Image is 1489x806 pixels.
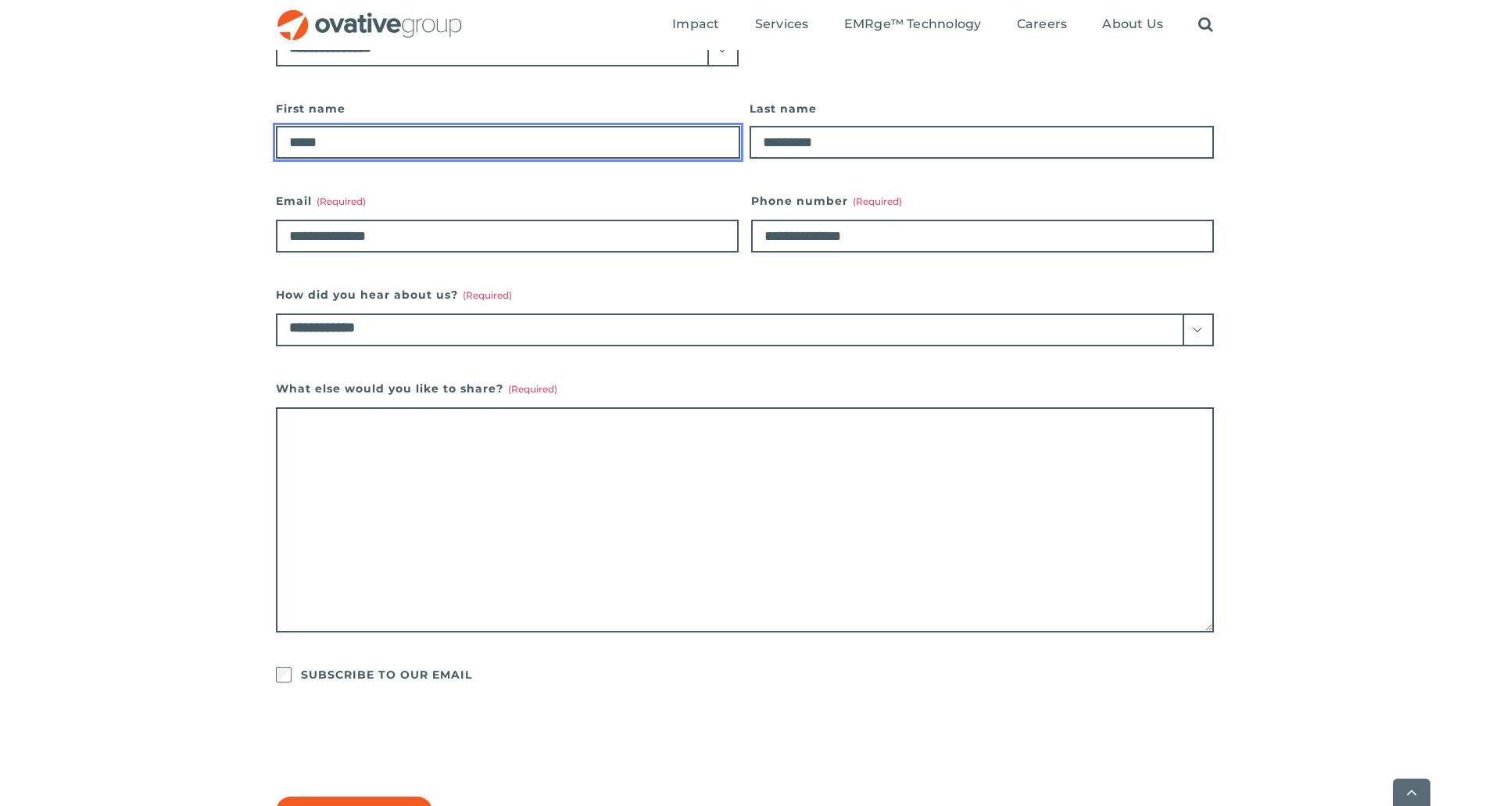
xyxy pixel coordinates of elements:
[1102,16,1163,34] a: About Us
[276,98,740,120] label: First name
[750,98,1214,120] label: Last name
[276,717,514,778] iframe: reCAPTCHA
[755,16,809,34] a: Services
[844,16,982,34] a: EMRge™ Technology
[1017,16,1068,32] span: Careers
[844,16,982,32] span: EMRge™ Technology
[301,664,472,686] label: SUBSCRIBE TO OUR EMAIL
[317,195,366,207] span: (Required)
[1102,16,1163,32] span: About Us
[672,16,719,34] a: Impact
[508,383,557,395] span: (Required)
[276,378,1214,399] label: What else would you like to share?
[755,16,809,32] span: Services
[276,190,739,212] label: Email
[672,16,719,32] span: Impact
[1017,16,1068,34] a: Careers
[276,284,1214,306] label: How did you hear about us?
[1198,16,1213,34] a: Search
[853,195,902,207] span: (Required)
[463,289,512,301] span: (Required)
[276,8,464,23] a: OG_Full_horizontal_RGB
[751,190,1214,212] label: Phone number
